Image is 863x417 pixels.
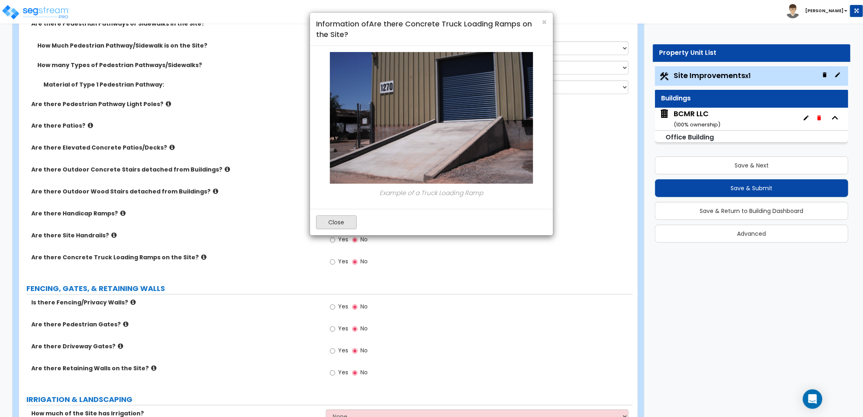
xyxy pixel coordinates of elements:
[542,18,547,26] button: Close
[330,52,533,184] img: truck-loading-ramp-min.jpeg
[316,215,357,229] button: Close
[316,19,547,39] h4: Information of Are there Concrete Truck Loading Ramps on the Site?
[803,389,822,409] div: Open Intercom Messenger
[380,189,484,197] i: Example of a Truck Loading Ramp
[542,16,547,28] span: ×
